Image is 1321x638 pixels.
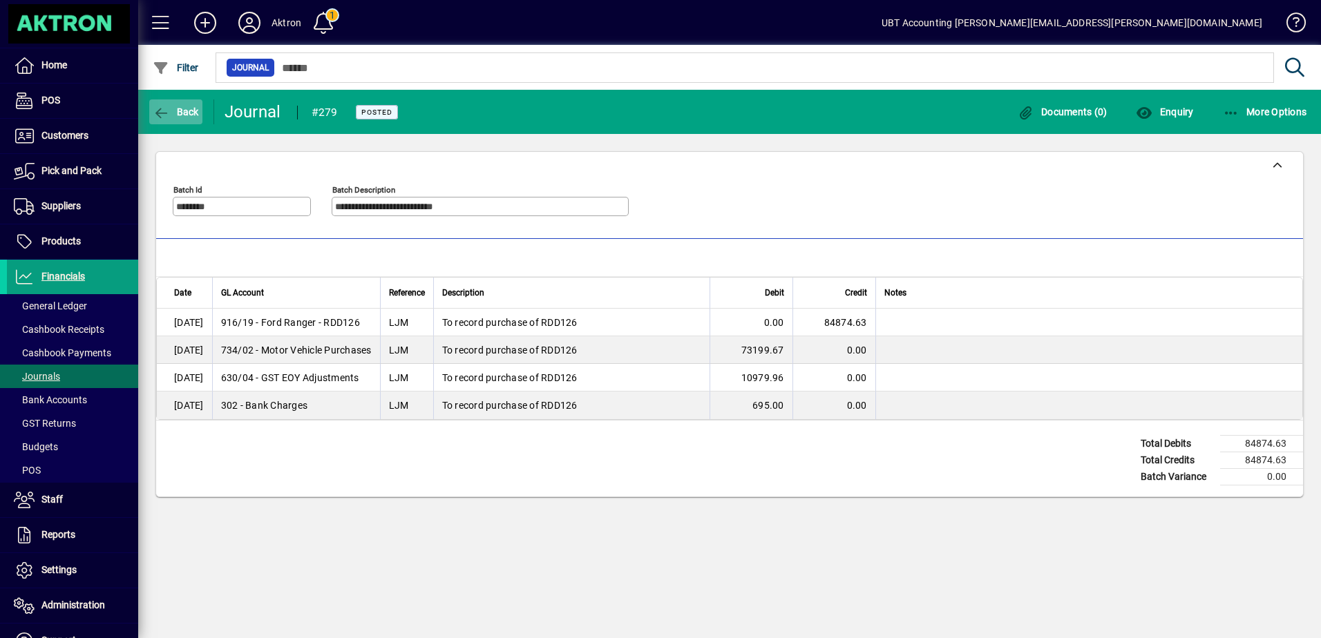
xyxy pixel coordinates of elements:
a: Staff [7,483,138,517]
td: To record purchase of RDD126 [433,309,710,336]
span: 302 - Bank Charges [221,398,308,412]
a: Journals [7,365,138,388]
span: Financials [41,271,85,282]
a: POS [7,458,138,482]
a: General Ledger [7,294,138,318]
span: Administration [41,599,105,610]
a: Reports [7,518,138,552]
td: [DATE] [157,336,212,364]
td: LJM [380,391,433,419]
a: Products [7,224,138,259]
mat-label: Batch Description [332,185,395,195]
td: To record purchase of RDD126 [433,336,710,364]
span: Settings [41,564,77,575]
a: Settings [7,553,138,588]
span: 916/19 - Ford Ranger - RDD126 [221,316,360,329]
span: Products [41,235,81,246]
a: Suppliers [7,189,138,224]
td: 73199.67 [710,336,792,364]
td: 695.00 [710,391,792,419]
span: Documents (0) [1018,106,1108,117]
span: Description [442,285,484,300]
td: LJM [380,364,433,391]
a: Customers [7,119,138,153]
td: [DATE] [157,309,212,336]
mat-label: Batch Id [173,185,202,195]
span: Home [41,59,67,70]
span: Staff [41,494,63,505]
td: To record purchase of RDD126 [433,391,710,419]
td: Total Debits [1134,436,1220,452]
span: More Options [1223,106,1307,117]
div: #279 [312,101,338,124]
span: Notes [884,285,906,300]
a: Bank Accounts [7,388,138,412]
button: Documents (0) [1014,99,1111,124]
span: Cashbook Receipts [14,324,104,335]
td: Total Credits [1134,452,1220,469]
span: Posted [361,108,392,117]
span: Budgets [14,441,58,452]
span: Pick and Pack [41,165,102,176]
a: Budgets [7,435,138,458]
td: Batch Variance [1134,469,1220,485]
span: GST Returns [14,418,76,429]
td: 0.00 [792,336,875,364]
span: Customers [41,130,88,141]
div: Aktron [272,12,301,34]
td: 84874.63 [1220,452,1303,469]
td: 84874.63 [792,309,875,336]
a: Cashbook Receipts [7,318,138,341]
td: 10979.96 [710,364,792,391]
button: Add [183,10,227,35]
span: Back [153,106,199,117]
button: Filter [149,55,202,80]
td: [DATE] [157,364,212,391]
td: 0.00 [1220,469,1303,485]
span: Date [174,285,191,300]
td: [DATE] [157,391,212,419]
button: Profile [227,10,272,35]
button: Back [149,99,202,124]
div: Journal [225,101,283,123]
span: GL Account [221,285,264,300]
a: POS [7,84,138,118]
button: Enquiry [1132,99,1197,124]
span: Reference [389,285,425,300]
span: Bank Accounts [14,394,87,405]
a: Administration [7,588,138,623]
span: Suppliers [41,200,81,211]
span: Reports [41,529,75,540]
td: 0.00 [792,391,875,419]
span: Cashbook Payments [14,347,111,358]
td: LJM [380,309,433,336]
div: UBT Accounting [PERSON_NAME][EMAIL_ADDRESS][PERSON_NAME][DOMAIN_NAME] [882,12,1262,34]
a: GST Returns [7,412,138,435]
span: Journal [232,61,269,75]
span: 630/04 - GST EOY Adjustments [221,371,359,385]
span: POS [41,95,60,106]
td: 84874.63 [1220,436,1303,452]
app-page-header-button: Back [138,99,214,124]
td: To record purchase of RDD126 [433,364,710,391]
span: Credit [845,285,867,300]
span: Filter [153,62,199,73]
td: 0.00 [710,309,792,336]
a: Pick and Pack [7,154,138,188]
a: Home [7,48,138,83]
a: Knowledge Base [1276,3,1304,48]
span: POS [14,465,41,476]
span: Debit [765,285,784,300]
span: Journals [14,371,60,382]
span: General Ledger [14,300,87,311]
td: 0.00 [792,364,875,391]
td: LJM [380,336,433,364]
span: 734/02 - Motor Vehicle Purchases [221,343,372,357]
button: More Options [1219,99,1311,124]
span: Enquiry [1136,106,1193,117]
a: Cashbook Payments [7,341,138,365]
